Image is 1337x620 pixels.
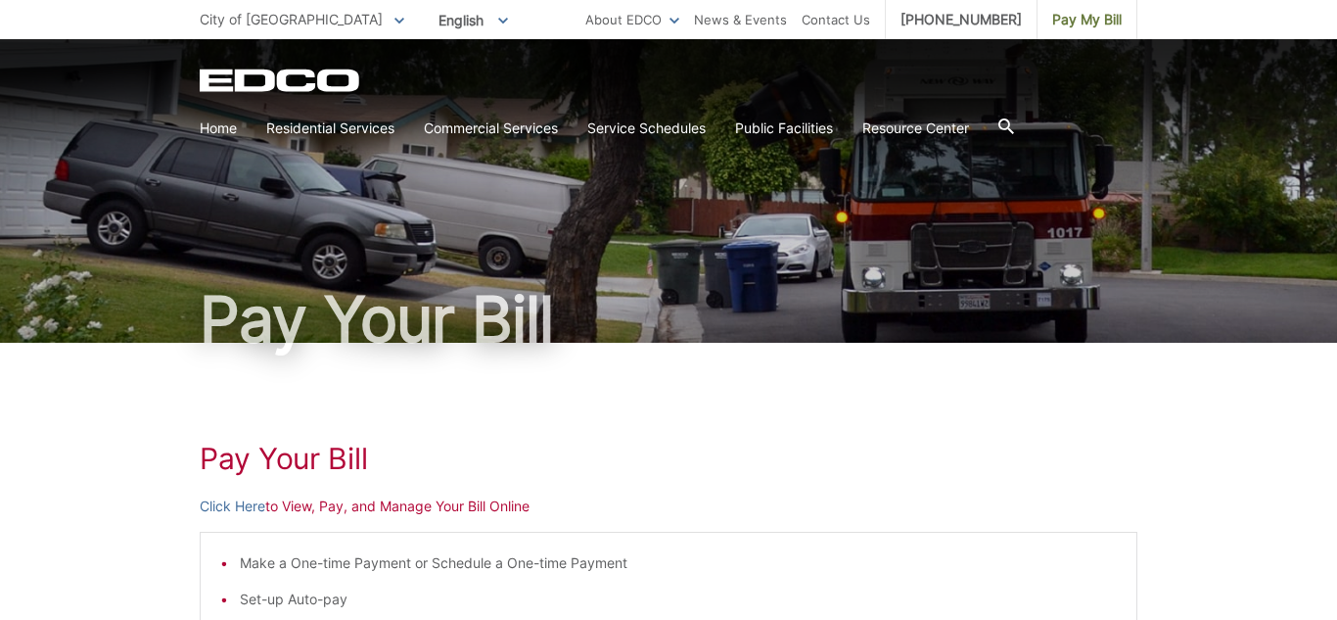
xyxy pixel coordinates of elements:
[240,589,1117,610] li: Set-up Auto-pay
[424,4,523,36] span: English
[200,441,1137,476] h1: Pay Your Bill
[587,118,706,139] a: Service Schedules
[200,118,237,139] a: Home
[694,9,787,30] a: News & Events
[802,9,870,30] a: Contact Us
[200,496,265,517] a: Click Here
[200,69,362,92] a: EDCD logo. Return to the homepage.
[585,9,679,30] a: About EDCO
[200,288,1137,351] h1: Pay Your Bill
[200,496,1137,517] p: to View, Pay, and Manage Your Bill Online
[1052,9,1122,30] span: Pay My Bill
[240,552,1117,574] li: Make a One-time Payment or Schedule a One-time Payment
[200,11,383,27] span: City of [GEOGRAPHIC_DATA]
[862,118,969,139] a: Resource Center
[424,118,558,139] a: Commercial Services
[266,118,394,139] a: Residential Services
[735,118,833,139] a: Public Facilities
